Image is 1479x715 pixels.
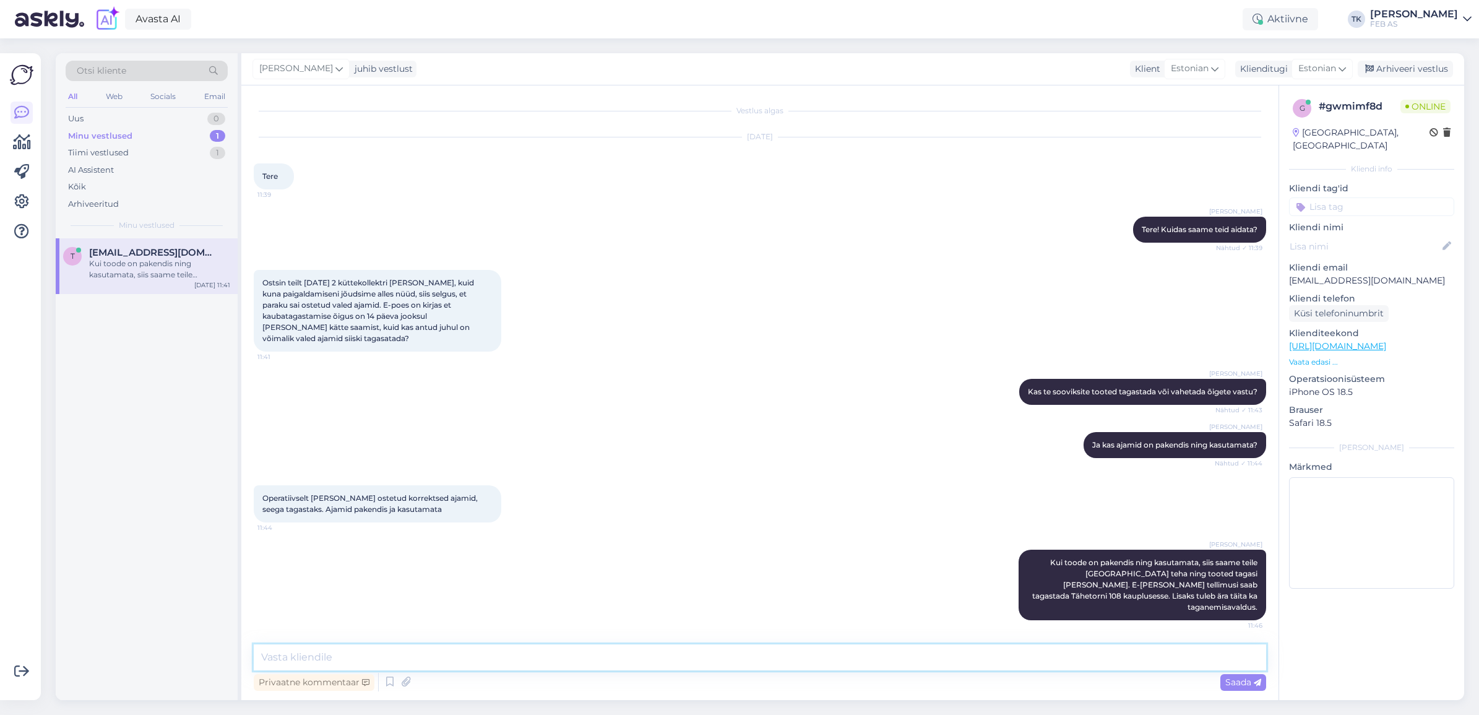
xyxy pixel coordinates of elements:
[262,278,476,343] span: Ostsin teilt [DATE] 2 küttekollektri [PERSON_NAME], kuid kuna paigaldamiseni jõudsime alles nüüd,...
[1289,386,1454,399] p: iPhone OS 18.5
[1358,61,1453,77] div: Arhiveeri vestlus
[66,89,80,105] div: All
[1289,221,1454,234] p: Kliendi nimi
[68,181,86,193] div: Kõik
[1289,327,1454,340] p: Klienditeekond
[1171,62,1209,76] span: Estonian
[262,493,480,514] span: Operatiivselt [PERSON_NAME] ostetud korrektsed ajamid, seega tagastaks. Ajamid pakendis ja kasuta...
[1400,100,1451,113] span: Online
[1289,340,1386,352] a: [URL][DOMAIN_NAME]
[1130,63,1160,76] div: Klient
[257,523,304,532] span: 11:44
[1289,442,1454,453] div: [PERSON_NAME]
[207,113,225,125] div: 0
[1092,440,1257,449] span: Ja kas ajamid on pakendis ning kasutamata?
[350,63,413,76] div: juhib vestlust
[210,147,225,159] div: 1
[1235,63,1288,76] div: Klienditugi
[1216,243,1262,253] span: Nähtud ✓ 11:39
[1209,207,1262,216] span: [PERSON_NAME]
[10,63,33,87] img: Askly Logo
[148,89,178,105] div: Socials
[210,130,225,142] div: 1
[1032,558,1259,612] span: Kui toode on pakendis ning kasutamata, siis saame teile [GEOGRAPHIC_DATA] teha ning tooted tagasi...
[1209,369,1262,378] span: [PERSON_NAME]
[1370,19,1458,29] div: FEB AS
[257,190,304,199] span: 11:39
[259,62,333,76] span: [PERSON_NAME]
[103,89,125,105] div: Web
[1289,292,1454,305] p: Kliendi telefon
[1289,357,1454,368] p: Vaata edasi ...
[202,89,228,105] div: Email
[1209,422,1262,431] span: [PERSON_NAME]
[94,6,120,32] img: explore-ai
[68,164,114,176] div: AI Assistent
[1225,677,1261,688] span: Saada
[1142,225,1257,234] span: Tere! Kuidas saame teid aidata?
[1289,373,1454,386] p: Operatsioonisüsteem
[254,131,1266,142] div: [DATE]
[1215,405,1262,415] span: Nähtud ✓ 11:43
[1370,9,1472,29] a: [PERSON_NAME]FEB AS
[1028,387,1257,396] span: Kas te sooviksite tooted tagastada või vahetada õigete vastu?
[194,280,230,290] div: [DATE] 11:41
[1289,417,1454,430] p: Safari 18.5
[1319,99,1400,114] div: # gwmimf8d
[89,258,230,280] div: Kui toode on pakendis ning kasutamata, siis saame teile [GEOGRAPHIC_DATA] teha ning tooted tagasi...
[1243,8,1318,30] div: Aktiivne
[1289,197,1454,216] input: Lisa tag
[1289,274,1454,287] p: [EMAIL_ADDRESS][DOMAIN_NAME]
[262,171,278,181] span: Tere
[68,147,129,159] div: Tiimi vestlused
[254,105,1266,116] div: Vestlus algas
[1289,404,1454,417] p: Brauser
[257,352,304,362] span: 11:41
[89,247,218,258] span: Tenno.tyll@gmail.com
[1348,11,1365,28] div: TK
[1209,540,1262,549] span: [PERSON_NAME]
[1300,103,1305,113] span: g
[1289,305,1389,322] div: Küsi telefoninumbrit
[1289,163,1454,175] div: Kliendi info
[1289,461,1454,474] p: Märkmed
[1215,459,1262,468] span: Nähtud ✓ 11:44
[68,113,84,125] div: Uus
[125,9,191,30] a: Avasta AI
[1293,126,1429,152] div: [GEOGRAPHIC_DATA], [GEOGRAPHIC_DATA]
[77,64,126,77] span: Otsi kliente
[1298,62,1336,76] span: Estonian
[68,130,132,142] div: Minu vestlused
[71,251,75,261] span: T
[1216,621,1262,630] span: 11:46
[1370,9,1458,19] div: [PERSON_NAME]
[1289,182,1454,195] p: Kliendi tag'id
[254,674,374,691] div: Privaatne kommentaar
[68,198,119,210] div: Arhiveeritud
[119,220,175,231] span: Minu vestlused
[1289,261,1454,274] p: Kliendi email
[1290,240,1440,253] input: Lisa nimi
